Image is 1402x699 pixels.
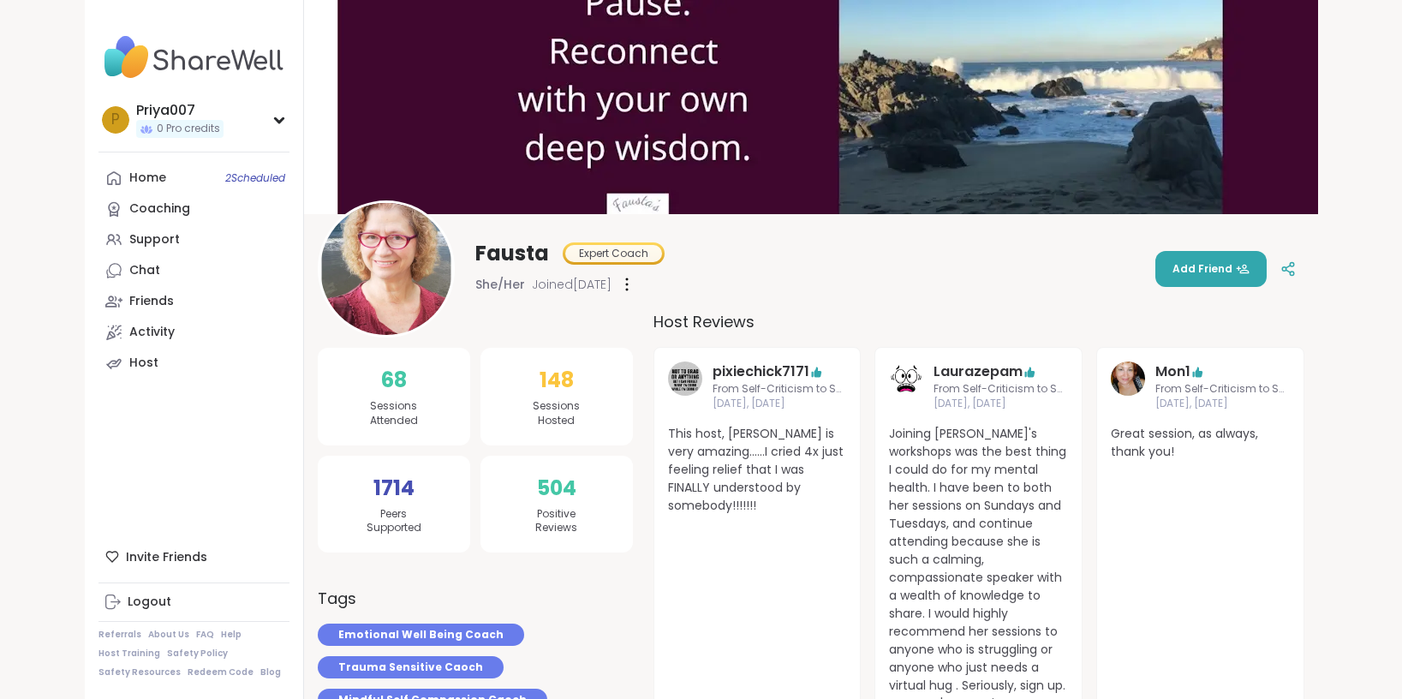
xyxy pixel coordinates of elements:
a: Home2Scheduled [98,163,289,194]
span: 1714 [373,473,415,504]
a: Support [98,224,289,255]
a: Chat [98,255,289,286]
span: P [111,109,120,131]
span: Positive Reviews [535,507,577,536]
span: Sessions Attended [370,399,418,428]
div: Home [129,170,166,187]
button: Add Friend [1155,251,1267,287]
span: 0 Pro credits [157,122,220,136]
img: Fausta [320,203,452,335]
a: pixiechick7171 [668,361,702,411]
span: Trauma Sensitive Caoch [338,660,483,675]
span: From Self-Criticism to Self-Love [1155,382,1290,397]
span: [DATE], [DATE] [713,397,847,411]
div: Activity [129,324,175,341]
span: Great session, as always, thank you! [1111,425,1290,461]
a: Safety Resources [98,666,181,678]
span: 68 [381,365,407,396]
a: Referrals [98,629,141,641]
span: [DATE], [DATE] [1155,397,1290,411]
span: Peers Supported [367,507,421,536]
img: Mon1 [1111,361,1145,396]
span: Emotional Well Being Coach [338,627,504,642]
div: Expert Coach [565,245,662,262]
a: Blog [260,666,281,678]
img: pixiechick7171 [668,361,702,396]
a: Mon1 [1155,361,1190,382]
span: Joined [DATE] [532,276,612,293]
a: FAQ [196,629,214,641]
img: ShareWell Nav Logo [98,27,289,87]
a: Logout [98,587,289,618]
span: 2 Scheduled [225,171,285,185]
span: Add Friend [1172,261,1250,277]
span: This host, [PERSON_NAME] is very amazing......I cried 4x just feeling relief that I was FINALLY u... [668,425,847,515]
span: From Self-Criticism to Self-Love [713,382,847,397]
a: Redeem Code [188,666,254,678]
iframe: Spotlight [272,203,286,217]
a: Activity [98,317,289,348]
a: Mon1 [1111,361,1145,411]
span: Fausta [475,240,549,267]
a: Help [221,629,242,641]
div: Priya007 [136,101,224,120]
a: pixiechick7171 [713,361,809,382]
h3: Tags [318,587,356,610]
span: Sessions Hosted [533,399,580,428]
a: Safety Policy [167,648,228,660]
div: Chat [129,262,160,279]
a: Host Training [98,648,160,660]
img: Laurazepam [889,361,923,396]
a: Coaching [98,194,289,224]
a: About Us [148,629,189,641]
div: Friends [129,293,174,310]
div: Coaching [129,200,190,218]
div: Host [129,355,158,372]
span: [DATE], [DATE] [934,397,1068,411]
a: Laurazepam [889,361,923,411]
span: 504 [537,473,576,504]
div: Invite Friends [98,541,289,572]
a: Laurazepam [934,361,1023,382]
span: She/Her [475,276,525,293]
div: Logout [128,594,171,611]
a: Host [98,348,289,379]
span: From Self-Criticism to Self-Love [934,382,1068,397]
a: Friends [98,286,289,317]
span: 148 [540,365,574,396]
div: Support [129,231,180,248]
